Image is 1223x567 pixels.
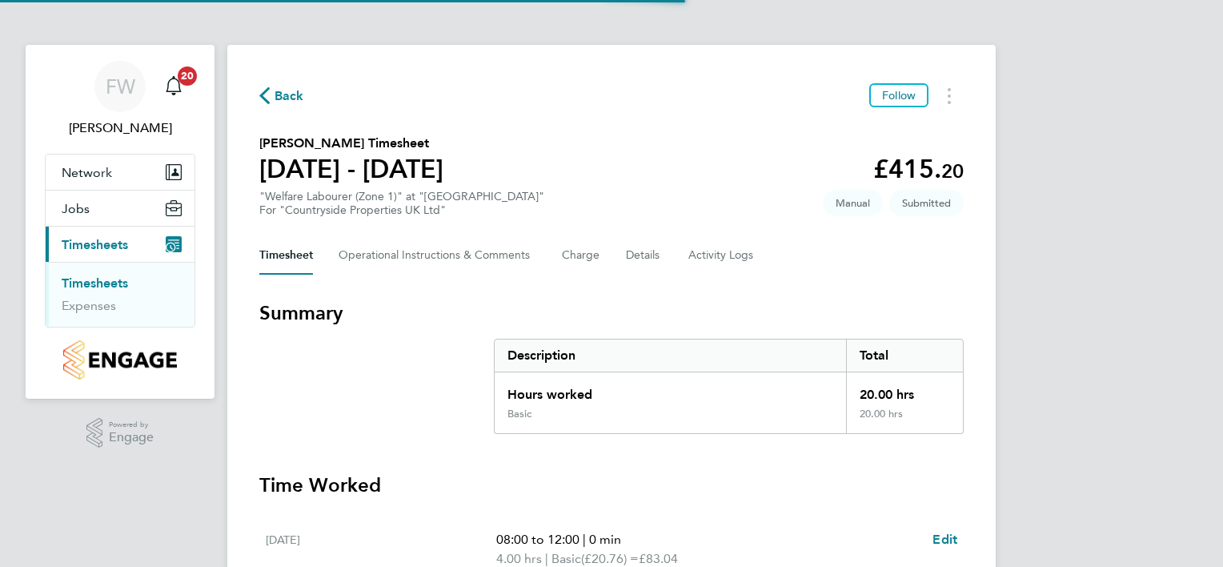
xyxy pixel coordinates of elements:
[86,418,154,448] a: Powered byEngage
[178,66,197,86] span: 20
[275,86,304,106] span: Back
[158,61,190,112] a: 20
[259,134,443,153] h2: [PERSON_NAME] Timesheet
[873,154,964,184] app-decimal: £415.
[846,372,963,408] div: 20.00 hrs
[823,190,883,216] span: This timesheet was manually created.
[583,532,586,547] span: |
[639,551,678,566] span: £83.04
[496,551,542,566] span: 4.00 hrs
[45,119,195,138] span: Frank Watson
[45,340,195,380] a: Go to home page
[26,45,215,399] nav: Main navigation
[62,165,112,180] span: Network
[589,532,621,547] span: 0 min
[496,532,579,547] span: 08:00 to 12:00
[62,237,128,252] span: Timesheets
[935,83,964,108] button: Timesheets Menu
[259,153,443,185] h1: [DATE] - [DATE]
[106,76,135,97] span: FW
[109,418,154,432] span: Powered by
[259,203,544,217] div: For "Countryside Properties UK Ltd"
[46,262,194,327] div: Timesheets
[46,227,194,262] button: Timesheets
[545,551,548,566] span: |
[889,190,964,216] span: This timesheet is Submitted.
[495,372,846,408] div: Hours worked
[688,236,756,275] button: Activity Logs
[581,551,639,566] span: (£20.76) =
[46,155,194,190] button: Network
[507,408,531,420] div: Basic
[932,530,957,549] a: Edit
[259,300,964,326] h3: Summary
[882,88,916,103] span: Follow
[846,408,963,433] div: 20.00 hrs
[109,431,154,444] span: Engage
[46,191,194,226] button: Jobs
[259,236,313,275] button: Timesheet
[339,236,536,275] button: Operational Instructions & Comments
[941,159,964,183] span: 20
[562,236,600,275] button: Charge
[495,340,846,372] div: Description
[259,190,544,217] div: "Welfare Labourer (Zone 1)" at "[GEOGRAPHIC_DATA]"
[869,83,928,107] button: Follow
[63,340,176,380] img: countryside-properties-logo-retina.png
[846,340,963,372] div: Total
[62,201,90,216] span: Jobs
[494,339,964,434] div: Summary
[259,472,964,498] h3: Time Worked
[259,86,304,106] button: Back
[62,275,128,291] a: Timesheets
[626,236,663,275] button: Details
[62,298,116,313] a: Expenses
[45,61,195,138] a: FW[PERSON_NAME]
[932,532,957,547] span: Edit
